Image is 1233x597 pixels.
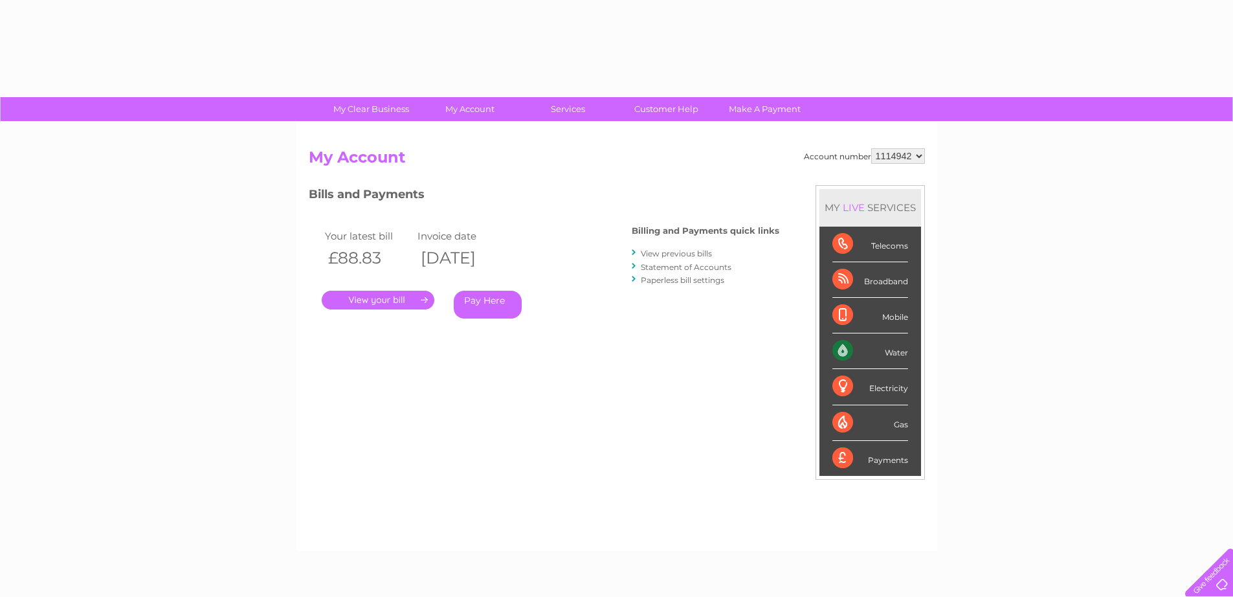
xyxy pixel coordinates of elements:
[454,291,522,319] a: Pay Here
[416,97,523,121] a: My Account
[414,227,507,245] td: Invoice date
[641,249,712,258] a: View previous bills
[641,262,731,272] a: Statement of Accounts
[840,201,867,214] div: LIVE
[832,333,908,369] div: Water
[322,227,415,245] td: Your latest bill
[322,291,434,310] a: .
[832,298,908,333] div: Mobile
[309,148,925,173] h2: My Account
[832,227,908,262] div: Telecoms
[832,262,908,298] div: Broadband
[632,226,779,236] h4: Billing and Payments quick links
[322,245,415,271] th: £88.83
[804,148,925,164] div: Account number
[414,245,507,271] th: [DATE]
[711,97,818,121] a: Make A Payment
[819,189,921,226] div: MY SERVICES
[832,405,908,441] div: Gas
[318,97,425,121] a: My Clear Business
[832,441,908,476] div: Payments
[641,275,724,285] a: Paperless bill settings
[613,97,720,121] a: Customer Help
[309,185,779,208] h3: Bills and Payments
[515,97,621,121] a: Services
[832,369,908,405] div: Electricity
